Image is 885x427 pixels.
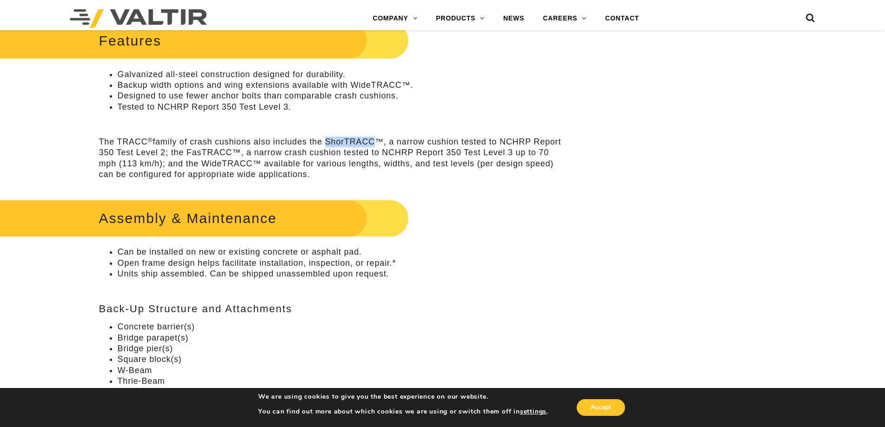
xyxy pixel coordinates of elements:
[258,407,548,416] p: You can find out more about which cookies we are using or switch them off in .
[118,91,565,101] li: Designed to use fewer anchor bolts than comparable crash cushions.
[577,399,625,416] button: Accept
[118,354,565,365] li: Square block(s)
[118,80,565,91] li: Backup width options and wing extensions available with WideTRACC™.
[596,9,648,28] a: CONTACT
[99,137,565,180] p: The TRACC family of crash cushions also includes the ShorTRACC™, a narrow cushion tested to NCHRP...
[118,376,565,387] li: Thrie-Beam
[520,407,546,416] button: settings
[494,9,533,28] a: NEWS
[363,9,426,28] a: COMPANY
[118,343,565,354] li: Bridge pier(s)
[118,69,565,80] li: Galvanized all-steel construction designed for durability.
[118,247,565,257] li: Can be installed on new or existing concrete or asphalt pad.
[99,303,565,315] h3: Back-Up Structure and Attachments
[118,258,565,269] li: Open frame design helps facilitate installation, inspection, or repair.*
[118,322,565,332] li: Concrete barrier(s)
[426,9,494,28] a: PRODUCTS
[70,9,207,28] img: Valtir
[147,137,153,144] sup: ®
[118,102,565,112] li: Tested to NCHRP Report 350 Test Level 3.
[118,333,565,343] li: Bridge parapet(s)
[118,365,565,376] li: W-Beam
[533,9,596,28] a: CAREERS
[258,393,548,401] p: We are using cookies to give you the best experience on our website.
[118,269,565,279] li: Units ship assembled. Can be shipped unassembled upon request.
